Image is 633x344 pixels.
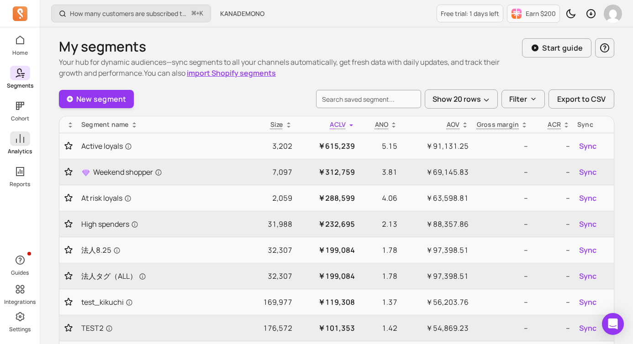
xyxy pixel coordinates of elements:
a: Active loyals [81,141,240,151]
p: -- [476,323,528,334]
span: Size [270,120,283,129]
p: AOV [447,120,460,129]
p: ACR [548,120,561,129]
span: You can also [144,68,276,78]
p: 3,202 [248,141,292,151]
span: 法人8.25 [81,245,121,255]
p: -- [535,297,570,308]
p: -- [476,271,528,281]
p: ￥63,598.81 [405,193,469,203]
p: 1.42 [362,323,397,334]
span: + [192,9,203,18]
p: 2,059 [248,193,292,203]
p: 4.06 [362,193,397,203]
span: KANADEMONO [220,9,264,18]
h1: My segments [59,38,522,55]
p: ￥54,869.23 [405,323,469,334]
span: Sync [579,245,596,255]
p: ￥232,695 [300,219,355,229]
span: Weekend shopper [93,167,162,177]
span: Sync [579,167,596,177]
p: Start guide [542,42,583,53]
p: 1.78 [362,245,397,255]
p: 1.37 [362,297,397,308]
input: search [316,90,421,108]
span: ACLV [330,120,346,129]
span: ANO [375,120,389,129]
span: Sync [579,193,596,203]
p: 169,977 [248,297,292,308]
p: Home [12,49,28,57]
p: -- [535,193,570,203]
button: Guides [10,251,30,278]
p: ￥97,398.51 [405,271,469,281]
p: -- [476,297,528,308]
button: Sync [577,139,598,153]
a: 法人8.25 [81,245,240,255]
p: ￥199,084 [300,245,355,255]
a: At risk loyals [81,193,240,203]
p: 2.13 [362,219,397,229]
a: High spenders [81,219,240,229]
button: Toggle favorite [63,323,74,333]
p: Your hub for dynamic audiences—sync segments to all your channels automatically, get fresh data w... [59,57,522,78]
p: Filter [509,94,527,104]
button: Toggle favorite [63,245,74,255]
span: Sync [579,297,596,308]
p: Integrations [4,298,36,306]
button: Filter [501,90,545,108]
div: Sync [577,120,610,129]
a: New segment [59,90,134,108]
p: 7,097 [248,167,292,177]
p: Guides [11,269,29,276]
button: Start guide [522,38,591,57]
p: 32,307 [248,271,292,281]
p: Settings [9,326,31,333]
p: -- [476,219,528,229]
p: ￥97,398.51 [405,245,469,255]
button: KANADEMONO [215,5,270,22]
p: 32,307 [248,245,292,255]
p: 3.81 [362,167,397,177]
button: Sync [577,191,598,205]
p: Gross margin [477,120,519,129]
p: ￥119,308 [300,297,355,308]
img: avatar [604,5,622,23]
button: Toggle favorite [63,219,74,229]
kbd: ⌘ [191,8,196,20]
span: At risk loyals [81,193,132,203]
p: ￥88,357.86 [405,219,469,229]
span: Sync [579,141,596,151]
a: Free trial: 1 days left [437,5,503,22]
a: import Shopify segments [187,68,276,78]
p: 1.78 [362,271,397,281]
p: -- [476,141,528,151]
p: 31,988 [248,219,292,229]
p: -- [476,245,528,255]
p: ￥101,353 [300,323,355,334]
button: Toggle favorite [63,271,74,281]
p: Cohort [11,115,29,122]
p: -- [535,167,570,177]
p: -- [476,193,528,203]
p: 176,572 [248,323,292,334]
span: Sync [579,323,596,334]
p: -- [535,219,570,229]
button: Sync [577,243,598,257]
button: Sync [577,269,598,283]
span: Export to CSV [557,94,606,104]
kbd: K [200,10,203,17]
div: Open Intercom Messenger [602,313,624,335]
p: Segments [7,82,33,89]
a: Weekend shopper [81,167,240,177]
button: Toggle favorite [63,193,74,203]
button: Toggle favorite [63,141,74,151]
p: ￥199,084 [300,271,355,281]
p: ￥69,145.83 [405,167,469,177]
button: Sync [577,165,598,179]
span: Active loyals [81,141,132,151]
div: Segment name [81,120,240,129]
p: 5.15 [362,141,397,151]
span: 法人タグ（ALL） [81,271,146,281]
p: -- [535,271,570,281]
